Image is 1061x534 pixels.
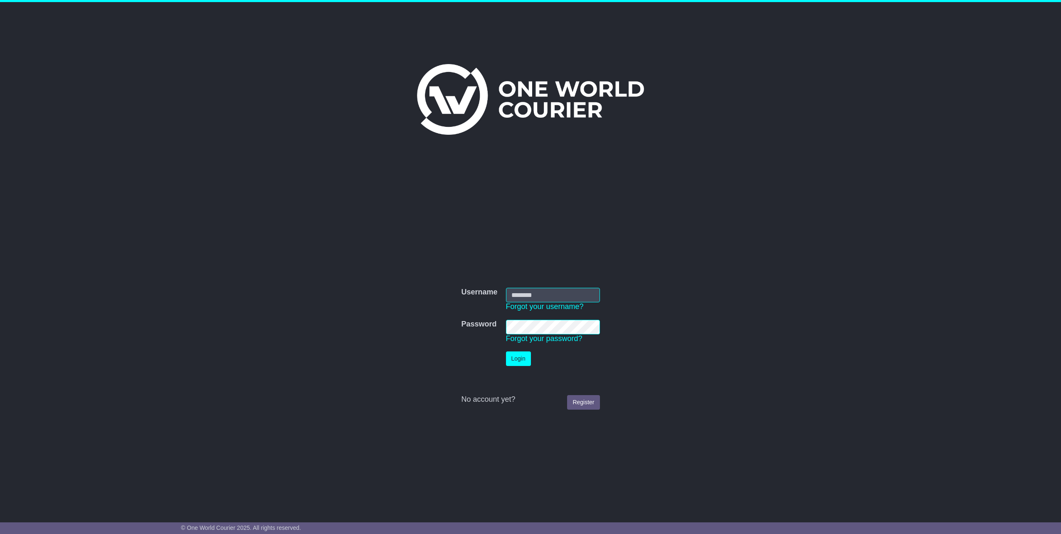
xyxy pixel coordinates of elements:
[461,320,496,329] label: Password
[417,64,644,135] img: One World
[461,395,600,404] div: No account yet?
[506,302,584,311] a: Forgot your username?
[181,524,301,531] span: © One World Courier 2025. All rights reserved.
[506,334,582,343] a: Forgot your password?
[506,351,531,366] button: Login
[461,288,497,297] label: Username
[567,395,600,410] a: Register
